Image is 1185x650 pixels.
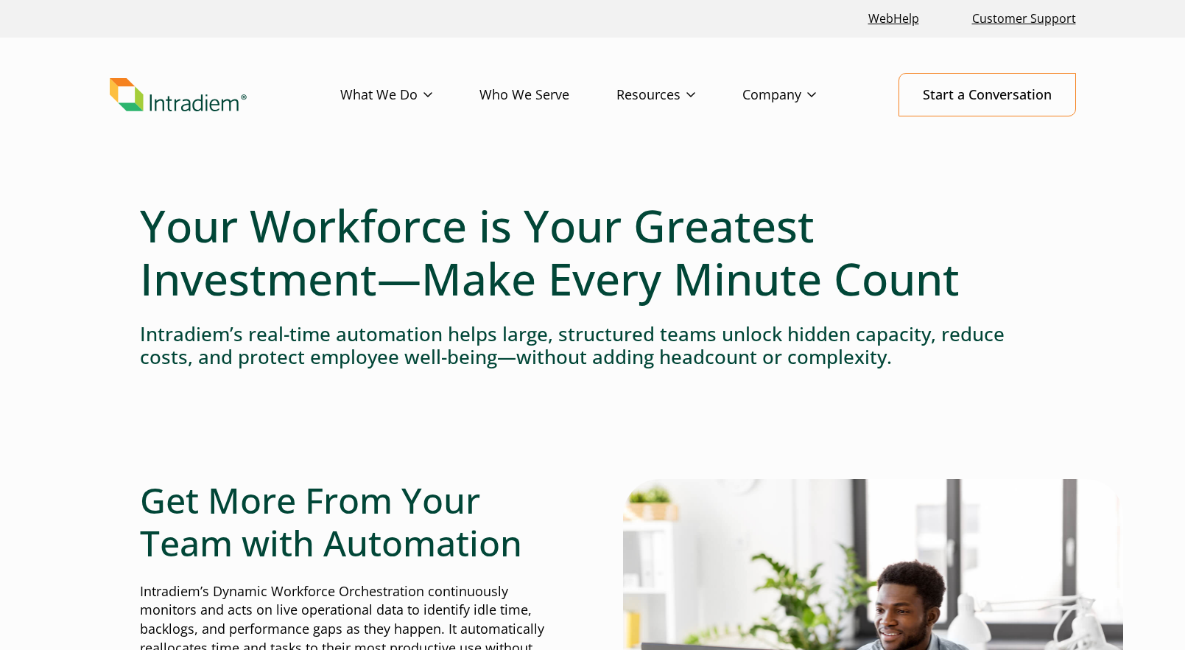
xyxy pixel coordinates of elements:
[479,74,616,116] a: Who We Serve
[862,3,925,35] a: Link opens in a new window
[899,73,1076,116] a: Start a Conversation
[110,78,340,112] a: Link to homepage of Intradiem
[140,323,1046,368] h4: Intradiem’s real-time automation helps large, structured teams unlock hidden capacity, reduce cos...
[140,479,563,564] h2: Get More From Your Team with Automation
[340,74,479,116] a: What We Do
[140,199,1046,305] h1: Your Workforce is Your Greatest Investment—Make Every Minute Count
[616,74,742,116] a: Resources
[966,3,1082,35] a: Customer Support
[742,74,863,116] a: Company
[110,78,247,112] img: Intradiem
